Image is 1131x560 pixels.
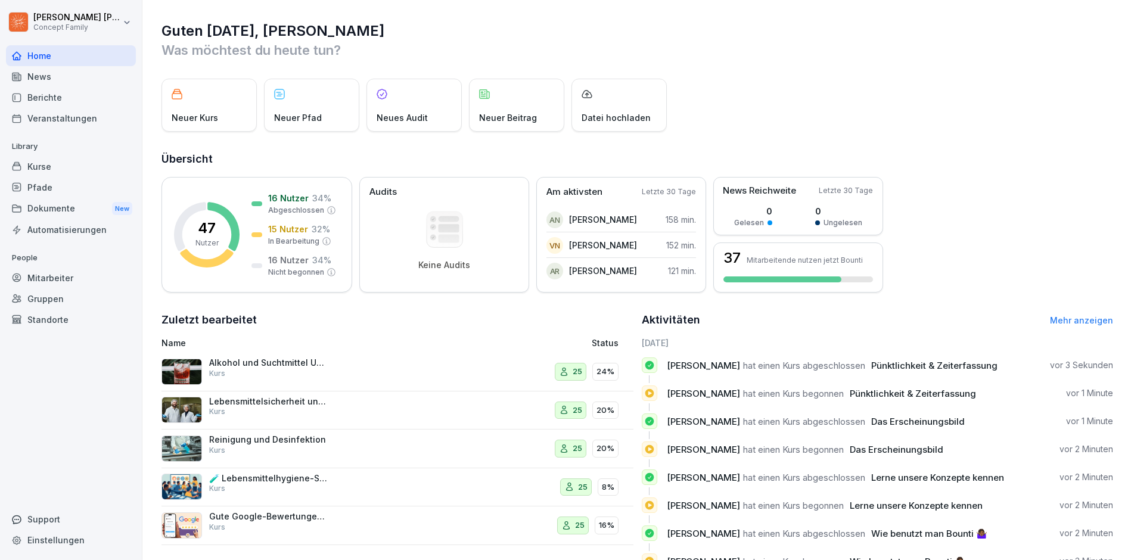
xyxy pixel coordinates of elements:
[161,151,1113,167] h2: Übersicht
[743,472,865,483] span: hat einen Kurs abgeschlossen
[6,267,136,288] a: Mitarbeiter
[209,445,225,456] p: Kurs
[871,360,998,371] span: Pünktlichkeit & Zeiterfassung
[599,519,614,531] p: 16%
[1059,499,1113,511] p: vor 2 Minuten
[6,530,136,550] a: Einstellungen
[592,337,619,349] p: Status
[596,443,614,455] p: 20%
[723,184,796,198] p: News Reichweite
[198,221,216,235] p: 47
[6,108,136,129] a: Veranstaltungen
[667,416,740,427] span: [PERSON_NAME]
[209,434,328,445] p: Reinigung und Desinfektion
[573,405,582,416] p: 25
[6,66,136,87] a: News
[161,41,1113,60] p: Was möchtest du heute tun?
[161,506,633,545] a: Gute Google-Bewertungen erhalten 🌟Kurs2516%
[1059,443,1113,455] p: vor 2 Minuten
[33,23,120,32] p: Concept Family
[1050,359,1113,371] p: vor 3 Sekunden
[6,156,136,177] div: Kurse
[546,237,563,254] div: VN
[268,192,309,204] p: 16 Nutzer
[642,186,696,197] p: Letzte 30 Tage
[268,236,319,247] p: In Bearbeitung
[743,416,865,427] span: hat einen Kurs abgeschlossen
[268,205,324,216] p: Abgeschlossen
[161,337,457,349] p: Name
[33,13,120,23] p: [PERSON_NAME] [PERSON_NAME]
[268,223,308,235] p: 15 Nutzer
[582,111,651,124] p: Datei hochladen
[546,211,563,228] div: AN
[274,111,322,124] p: Neuer Pfad
[161,391,633,430] a: Lebensmittelsicherheit und HACCPKurs2520%
[6,87,136,108] a: Berichte
[850,388,976,399] span: Pünktlichkeit & Zeiterfassung
[667,500,740,511] span: [PERSON_NAME]
[209,511,328,522] p: Gute Google-Bewertungen erhalten 🌟
[666,239,696,251] p: 152 min.
[667,388,740,399] span: [PERSON_NAME]
[819,185,873,196] p: Letzte 30 Tage
[161,435,202,462] img: hqs2rtymb8uaablm631q6ifx.png
[666,213,696,226] p: 158 min.
[112,202,132,216] div: New
[312,254,331,266] p: 34 %
[6,198,136,220] div: Dokumente
[1050,315,1113,325] a: Mehr anzeigen
[546,185,602,199] p: Am aktivsten
[569,213,637,226] p: [PERSON_NAME]
[642,312,700,328] h2: Aktivitäten
[6,309,136,330] a: Standorte
[1059,471,1113,483] p: vor 2 Minuten
[6,509,136,530] div: Support
[596,405,614,416] p: 20%
[6,288,136,309] a: Gruppen
[743,500,844,511] span: hat einen Kurs begonnen
[172,111,218,124] p: Neuer Kurs
[161,312,633,328] h2: Zuletzt bearbeitet
[743,360,865,371] span: hat einen Kurs abgeschlossen
[642,337,1114,349] h6: [DATE]
[871,472,1004,483] span: Lerne unsere Konzepte kennen
[602,481,614,493] p: 8%
[734,217,764,228] p: Gelesen
[743,388,844,399] span: hat einen Kurs begonnen
[546,263,563,279] div: AR
[6,45,136,66] a: Home
[1066,415,1113,427] p: vor 1 Minute
[195,238,219,248] p: Nutzer
[1059,527,1113,539] p: vor 2 Minuten
[573,366,582,378] p: 25
[734,205,772,217] p: 0
[596,366,614,378] p: 24%
[667,472,740,483] span: [PERSON_NAME]
[6,248,136,267] p: People
[871,416,965,427] span: Das Erscheinungsbild
[668,265,696,277] p: 121 min.
[1066,387,1113,399] p: vor 1 Minute
[569,265,637,277] p: [PERSON_NAME]
[667,360,740,371] span: [PERSON_NAME]
[815,205,862,217] p: 0
[161,359,202,385] img: r9f294wq4cndzvq6mzt1bbrd.png
[569,239,637,251] p: [PERSON_NAME]
[6,219,136,240] a: Automatisierungen
[161,353,633,391] a: Alkohol und Suchtmittel UnterweisungKurs2524%
[6,177,136,198] a: Pfade
[479,111,537,124] p: Neuer Beitrag
[747,256,863,265] p: Mitarbeitende nutzen jetzt Bounti
[850,444,943,455] span: Das Erscheinungsbild
[268,254,309,266] p: 16 Nutzer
